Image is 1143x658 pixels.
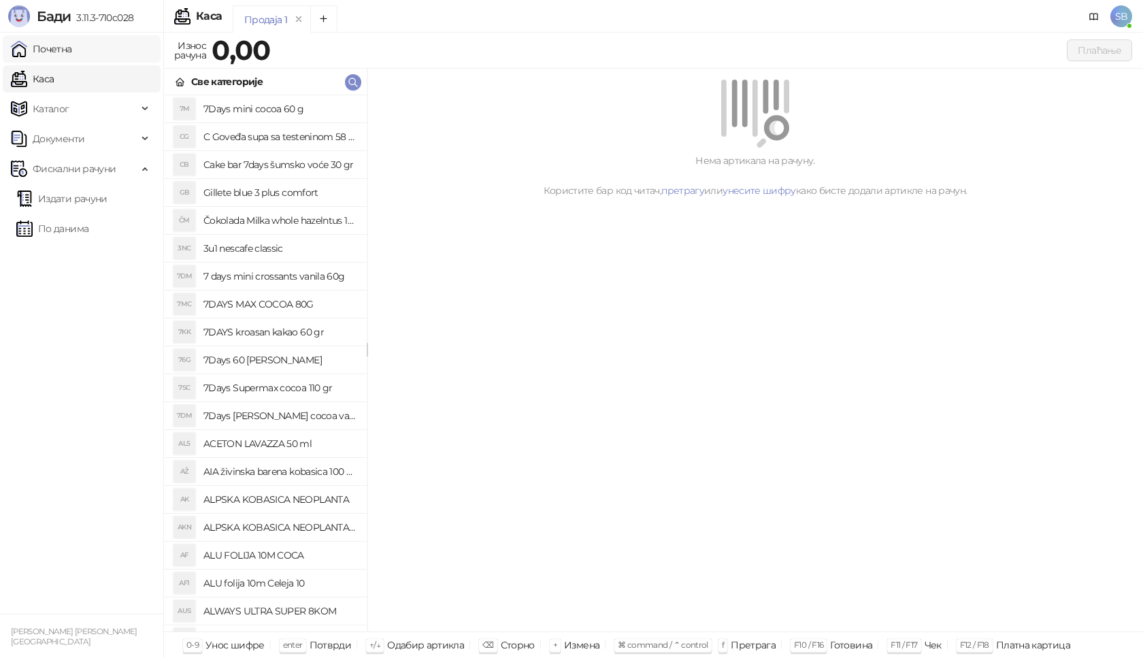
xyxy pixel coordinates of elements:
[173,572,195,594] div: AF1
[387,636,464,654] div: Одабир артикла
[203,405,356,427] h4: 7Days [PERSON_NAME] cocoa vanila 80 gr
[173,126,195,148] div: CG
[173,182,195,203] div: GB
[196,11,222,22] div: Каса
[173,516,195,538] div: AKN
[203,237,356,259] h4: 3u1 nescafe classic
[173,628,195,650] div: AUU
[501,636,535,654] div: Сторно
[173,210,195,231] div: ČM
[173,349,195,371] div: 76G
[1110,5,1132,27] span: SB
[11,35,72,63] a: Почетна
[173,237,195,259] div: 3NC
[203,628,356,650] h4: ALWAYS ultra ulošci 16kom
[173,489,195,510] div: AK
[203,293,356,315] h4: 7DAYS MAX COCOA 80G
[203,98,356,120] h4: 7Days mini cocoa 60 g
[33,155,116,182] span: Фискални рачуни
[1083,5,1105,27] a: Документација
[310,5,337,33] button: Add tab
[553,640,557,650] span: +
[1067,39,1132,61] button: Плаћање
[173,405,195,427] div: 7DM
[173,433,195,455] div: AL5
[171,37,209,64] div: Износ рачуна
[203,265,356,287] h4: 7 days mini crossants vanila 60g
[37,8,71,24] span: Бади
[723,184,796,197] a: унесите шифру
[203,321,356,343] h4: 7DAYS kroasan kakao 60 gr
[203,544,356,566] h4: ALU FOLIJA 10M COCA
[830,636,872,654] div: Готовина
[203,154,356,176] h4: Cake bar 7days šumsko voće 30 gr
[996,636,1070,654] div: Платна картица
[891,640,917,650] span: F11 / F17
[164,95,367,631] div: grid
[173,321,195,343] div: 7KK
[16,215,88,242] a: По данима
[925,636,942,654] div: Чек
[960,640,989,650] span: F12 / F18
[173,377,195,399] div: 7SC
[191,74,263,89] div: Све категорије
[173,600,195,622] div: AUS
[369,640,380,650] span: ↑/↓
[203,516,356,538] h4: ALPSKA KOBASICA NEOPLANTA 1kg
[203,600,356,622] h4: ALWAYS ULTRA SUPER 8KOM
[8,5,30,27] img: Logo
[203,433,356,455] h4: ACETON LAVAZZA 50 ml
[203,461,356,482] h4: AIA živinska barena kobasica 100 gr
[722,640,724,650] span: f
[310,636,352,654] div: Потврди
[173,461,195,482] div: AŽ
[290,14,308,25] button: remove
[564,636,599,654] div: Измена
[16,185,107,212] a: Издати рачуни
[203,572,356,594] h4: ALU folija 10m Celeja 10
[203,210,356,231] h4: Čokolada Milka whole hazelntus 100 gr
[203,349,356,371] h4: 7Days 60 [PERSON_NAME]
[794,640,823,650] span: F10 / F16
[173,544,195,566] div: AF
[731,636,776,654] div: Претрага
[33,95,69,122] span: Каталог
[173,154,195,176] div: CB
[186,640,199,650] span: 0-9
[212,33,270,67] strong: 0,00
[203,126,356,148] h4: C Goveđa supa sa testeninom 58 grama
[205,636,265,654] div: Унос шифре
[173,265,195,287] div: 7DM
[203,377,356,399] h4: 7Days Supermax cocoa 110 gr
[203,489,356,510] h4: ALPSKA KOBASICA NEOPLANTA
[283,640,303,650] span: enter
[33,125,84,152] span: Документи
[618,640,708,650] span: ⌘ command / ⌃ control
[11,65,54,93] a: Каса
[11,627,137,646] small: [PERSON_NAME] [PERSON_NAME] [GEOGRAPHIC_DATA]
[71,12,133,24] span: 3.11.3-710c028
[661,184,704,197] a: претрагу
[384,153,1127,198] div: Нема артикала на рачуну. Користите бар код читач, или како бисте додали артикле на рачун.
[173,98,195,120] div: 7M
[203,182,356,203] h4: Gillete blue 3 plus comfort
[244,12,287,27] div: Продаја 1
[482,640,493,650] span: ⌫
[173,293,195,315] div: 7MC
